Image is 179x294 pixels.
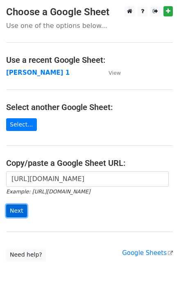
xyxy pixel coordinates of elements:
h4: Use a recent Google Sheet: [6,55,173,65]
input: Paste your Google Sheet URL here [6,171,169,187]
a: Need help? [6,248,46,261]
h3: Choose a Google Sheet [6,6,173,18]
p: Use one of the options below... [6,21,173,30]
h4: Select another Google Sheet: [6,102,173,112]
iframe: Chat Widget [138,255,179,294]
a: Select... [6,118,37,131]
small: View [109,70,121,76]
input: Next [6,204,27,217]
a: View [100,69,121,76]
h4: Copy/paste a Google Sheet URL: [6,158,173,168]
a: [PERSON_NAME] 1 [6,69,70,76]
a: Google Sheets [122,249,173,257]
small: Example: [URL][DOMAIN_NAME] [6,188,90,195]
